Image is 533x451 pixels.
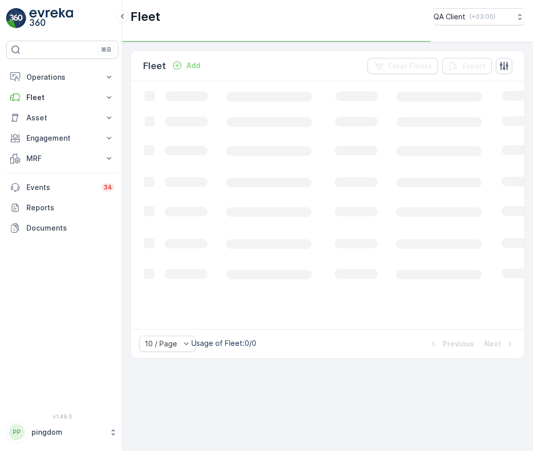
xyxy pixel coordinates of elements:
[6,67,118,87] button: Operations
[6,128,118,148] button: Engagement
[6,413,118,420] span: v 1.49.0
[6,422,118,443] button: PPpingdom
[6,198,118,218] a: Reports
[104,183,112,191] p: 34
[483,338,516,350] button: Next
[442,58,492,74] button: Export
[26,72,98,82] p: Operations
[26,133,98,143] p: Engagement
[26,92,98,103] p: Fleet
[31,427,104,437] p: pingdom
[6,177,118,198] a: Events34
[470,13,495,21] p: ( +03:00 )
[29,8,73,28] img: logo_light-DOdMpM7g.png
[130,9,160,25] p: Fleet
[6,87,118,108] button: Fleet
[6,108,118,128] button: Asset
[6,218,118,238] a: Documents
[168,59,205,72] button: Add
[26,153,98,164] p: MRF
[434,8,525,25] button: QA Client(+03:00)
[26,223,114,233] p: Documents
[427,338,475,350] button: Previous
[462,61,486,71] p: Export
[26,182,95,192] p: Events
[26,203,114,213] p: Reports
[6,8,26,28] img: logo
[9,424,25,440] div: PP
[143,59,166,73] p: Fleet
[434,12,465,22] p: QA Client
[368,58,438,74] button: Clear Filters
[6,148,118,169] button: MRF
[443,339,474,349] p: Previous
[484,339,501,349] p: Next
[388,61,432,71] p: Clear Filters
[191,338,256,348] p: Usage of Fleet : 0/0
[186,60,201,71] p: Add
[101,46,111,54] p: ⌘B
[26,113,98,123] p: Asset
